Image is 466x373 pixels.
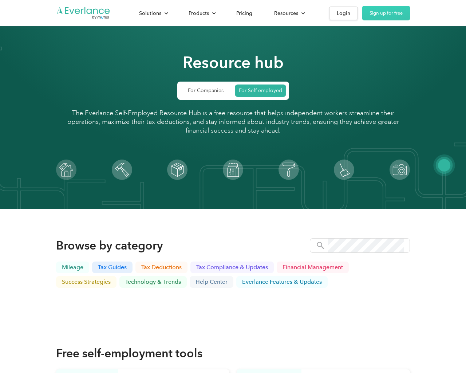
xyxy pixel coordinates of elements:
div: Solutions [132,7,174,20]
a: For Self-employed [235,85,286,97]
div: Login [337,9,350,18]
p: Tax guides [98,264,127,270]
a: Sign up for free [362,6,410,20]
p: Help center [196,279,228,285]
p: Technology & trends [125,279,181,285]
form: query [310,238,410,253]
p: The Everlance Self-Employed Resource Hub is a free resource that helps independent workers stream... [56,109,410,135]
a: Everlance Features & Updates [236,276,328,288]
h2: Free self-employment tools [56,346,202,361]
a: Mileage [56,262,89,273]
div: Products [181,7,222,20]
p: Financial management [283,264,343,270]
div: Solutions [139,9,161,18]
h1: Resource hub [183,52,284,73]
a: Go to homepage [56,6,111,20]
p: Tax deductions [141,264,182,270]
a: Help center [190,276,233,288]
div: Products [189,9,209,18]
a: Success strategies [56,276,116,288]
div: Resources [274,9,298,18]
a: Financial management [277,262,349,273]
h2: Browse by category [56,238,163,253]
p: Everlance Features & Updates [242,279,322,285]
a: Tax compliance & updates [190,262,274,273]
a: Tax deductions [135,262,187,273]
a: Login [329,7,358,20]
p: Success strategies [62,279,111,285]
div: Resources [267,7,311,20]
a: For Companies [180,85,232,97]
p: Mileage [62,264,83,270]
a: Tax guides [92,262,133,273]
a: Technology & trends [119,276,187,288]
a: Pricing [229,7,260,20]
div: Pricing [236,9,252,18]
p: Tax compliance & updates [196,264,268,270]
